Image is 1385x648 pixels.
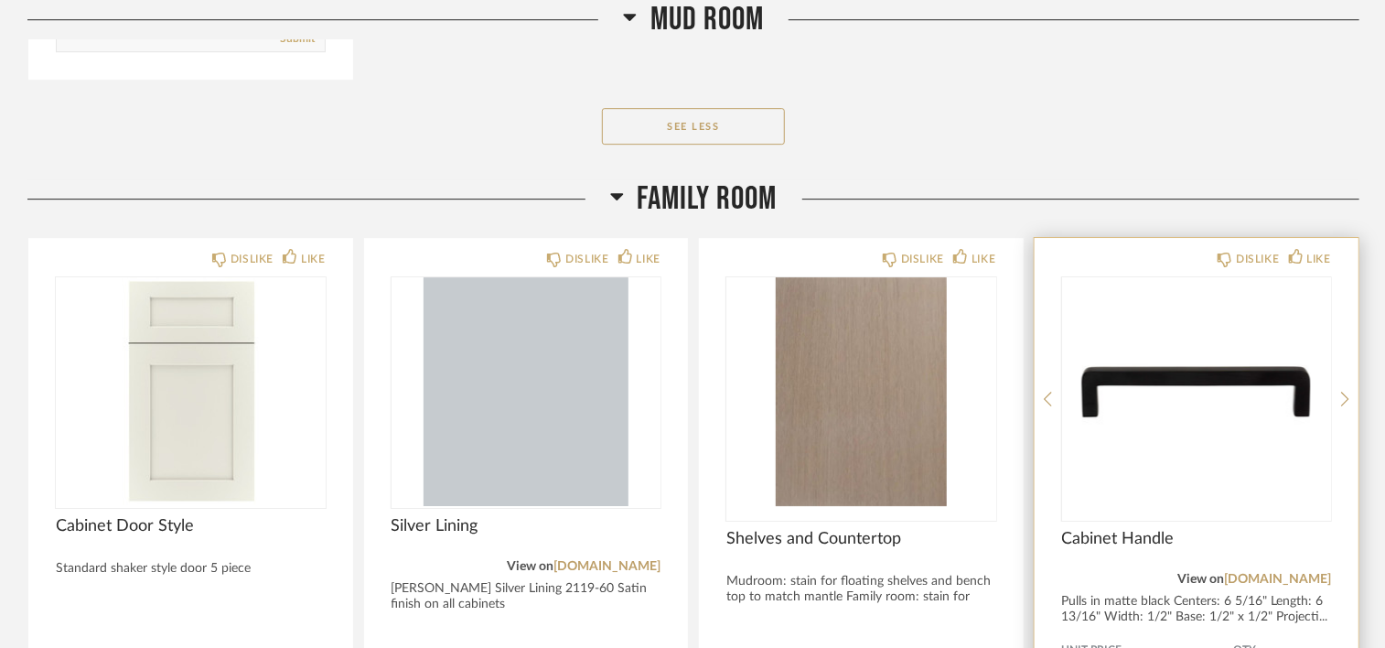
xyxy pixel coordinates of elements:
div: DISLIKE [901,250,944,268]
span: Family Room [638,179,778,219]
img: undefined [726,277,996,506]
div: Mudroom: stain for floating shelves and bench top to match mantle Family room: stain for flo... [726,574,996,621]
div: 0 [1062,277,1332,506]
span: View on [1177,573,1224,586]
img: undefined [1062,277,1332,506]
img: undefined [56,277,326,506]
div: Standard shaker style door 5 piece [56,561,326,577]
div: DISLIKE [231,250,274,268]
div: LIKE [301,250,325,268]
a: [DOMAIN_NAME] [553,560,660,573]
div: LIKE [637,250,660,268]
div: DISLIKE [1236,250,1279,268]
span: View on [507,560,553,573]
span: Shelves and Countertop [726,529,996,549]
div: Pulls in matte black Centers: 6 5/16" Length: 6 13/16" Width: 1/2" Base: 1/2" x 1/2" Projecti... [1062,594,1332,625]
div: LIKE [972,250,995,268]
a: [DOMAIN_NAME] [1224,573,1331,586]
div: 0 [726,277,996,506]
button: See Less [602,108,785,145]
span: Silver Lining [392,516,661,536]
img: undefined [392,277,661,506]
span: Cabinet Handle [1062,529,1332,549]
span: Cabinet Door Style [56,516,326,536]
div: LIKE [1307,250,1331,268]
div: DISLIKE [565,250,608,268]
div: [PERSON_NAME] Silver Lining 2119-60 Satin finish on all cabinets [392,581,661,612]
